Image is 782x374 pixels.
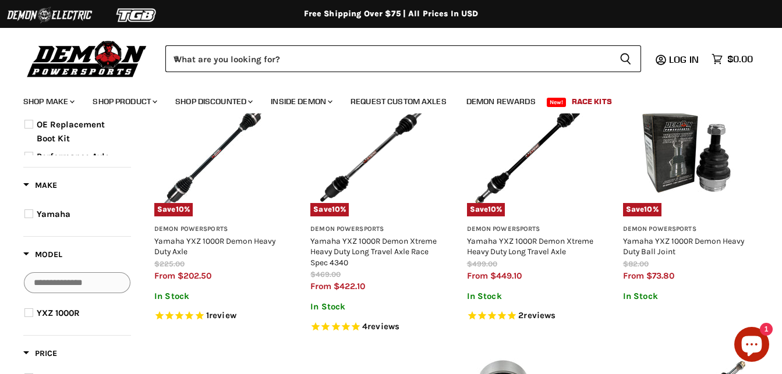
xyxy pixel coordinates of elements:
[24,272,130,293] input: Search Options
[727,54,753,65] span: $0.00
[23,180,57,194] button: Filter by Make
[646,270,674,281] span: $73.80
[154,310,281,322] span: Rated 5.0 out of 5 stars 1 reviews
[467,225,594,234] h3: Demon Powersports
[310,270,341,279] span: $469.00
[518,311,555,321] span: 2 reviews
[310,302,437,312] p: In Stock
[154,90,281,216] img: Yamaha YXZ 1000R Demon Heavy Duty Axle
[167,90,260,113] a: Shop Discounted
[467,259,497,268] span: $499.00
[310,321,437,333] span: Rated 5.0 out of 5 stars 4 reviews
[467,90,594,216] a: Yamaha YXZ 1000R Demon Xtreme Heavy Duty Long Travel AxleSave10%
[37,119,105,144] span: OE Replacement Boot Kit
[37,308,80,318] span: YXZ 1000R
[23,250,62,259] span: Model
[178,270,211,281] span: $202.50
[467,236,593,256] a: Yamaha YXZ 1000R Demon Xtreme Heavy Duty Long Travel Axle
[6,4,93,26] img: Demon Electric Logo 2
[664,54,706,65] a: Log in
[154,236,275,256] a: Yamaha YXZ 1000R Demon Heavy Duty Axle
[154,203,193,216] span: Save %
[334,281,365,291] span: $422.10
[367,321,399,332] span: reviews
[623,203,661,216] span: Save %
[310,281,331,291] span: from
[23,249,62,263] button: Filter by Model
[547,98,567,107] span: New!
[488,205,496,213] span: 10
[310,203,349,216] span: Save %
[623,270,644,281] span: from
[310,90,437,216] a: Yamaha YXZ 1000R Demon Xtreme Heavy Duty Long Travel Axle Race Spec 4340Save10%
[23,38,151,79] img: Demon Powersports
[669,54,699,65] span: Log in
[623,90,750,216] img: Yamaha YXZ 1000R Demon Heavy Duty Ball Joint
[15,90,82,113] a: Shop Make
[310,236,437,266] a: Yamaha YXZ 1000R Demon Xtreme Heavy Duty Long Travel Axle Race Spec 4340
[644,205,652,213] span: 10
[23,348,57,358] span: Price
[165,45,610,72] input: When autocomplete results are available use up and down arrows to review and enter to select
[467,270,488,281] span: from
[467,310,594,322] span: Rated 5.0 out of 5 stars 2 reviews
[84,90,164,113] a: Shop Product
[490,270,522,281] span: $449.10
[467,291,594,301] p: In Stock
[176,205,184,213] span: 10
[362,321,399,332] span: 4 reviews
[610,45,641,72] button: Search
[332,205,340,213] span: 10
[15,85,750,113] ul: Main menu
[458,90,544,113] a: Demon Rewards
[563,90,621,113] a: Race Kits
[310,90,437,216] img: Yamaha YXZ 1000R Demon Xtreme Heavy Duty Long Travel Axle Race Spec 4340
[23,180,57,190] span: Make
[731,327,773,365] inbox-online-store-chat: Shopify online store chat
[310,225,437,234] h3: Demon Powersports
[623,291,750,301] p: In Stock
[154,259,185,268] span: $225.00
[154,270,175,281] span: from
[37,209,70,219] span: Yamaha
[206,311,236,321] span: 1 reviews
[623,225,750,234] h3: Demon Powersports
[154,291,281,301] p: In Stock
[706,51,759,67] a: $0.00
[262,90,339,113] a: Inside Demon
[523,311,555,321] span: reviews
[154,225,281,234] h3: Demon Powersports
[467,90,594,216] img: Yamaha YXZ 1000R Demon Xtreme Heavy Duty Long Travel Axle
[209,311,236,321] span: review
[623,236,744,256] a: Yamaha YXZ 1000R Demon Heavy Duty Ball Joint
[23,348,57,362] button: Filter by Price
[623,90,750,216] a: Yamaha YXZ 1000R Demon Heavy Duty Ball JointSave10%
[623,259,649,268] span: $82.00
[165,45,641,72] form: Product
[342,90,455,113] a: Request Custom Axles
[154,90,281,216] a: Yamaha YXZ 1000R Demon Heavy Duty AxleSave10%
[37,151,109,162] span: Performance Axle
[93,4,181,26] img: TGB Logo 2
[467,203,505,216] span: Save %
